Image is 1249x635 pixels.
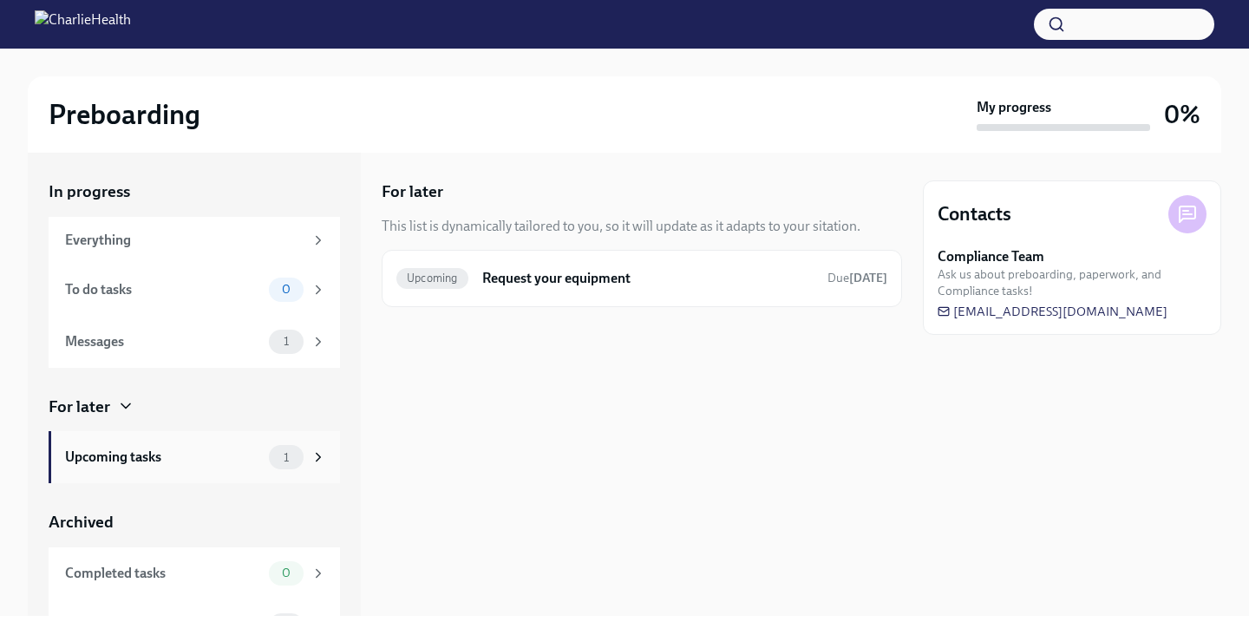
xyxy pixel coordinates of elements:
[49,264,340,316] a: To do tasks0
[396,272,468,285] span: Upcoming
[482,269,814,288] h6: Request your equipment
[35,10,131,38] img: CharlieHealth
[65,231,304,250] div: Everything
[49,511,340,534] a: Archived
[49,217,340,264] a: Everything
[273,451,299,464] span: 1
[49,316,340,368] a: Messages1
[49,431,340,483] a: Upcoming tasks1
[271,566,301,579] span: 0
[65,448,262,467] div: Upcoming tasks
[938,266,1206,299] span: Ask us about preboarding, paperwork, and Compliance tasks!
[49,396,110,418] div: For later
[65,280,262,299] div: To do tasks
[65,616,262,635] div: Messages
[49,396,340,418] a: For later
[271,283,301,296] span: 0
[382,217,860,236] div: This list is dynamically tailored to you, so it will update as it adapts to your sitation.
[65,564,262,583] div: Completed tasks
[49,180,340,203] a: In progress
[382,180,443,203] h5: For later
[273,335,299,348] span: 1
[938,201,1011,227] h4: Contacts
[49,547,340,599] a: Completed tasks0
[977,98,1051,117] strong: My progress
[827,271,887,285] span: Due
[1164,99,1200,130] h3: 0%
[827,270,887,286] span: October 18th, 2025 08:00
[49,97,200,132] h2: Preboarding
[938,247,1044,266] strong: Compliance Team
[938,303,1167,320] a: [EMAIL_ADDRESS][DOMAIN_NAME]
[849,271,887,285] strong: [DATE]
[396,265,887,292] a: UpcomingRequest your equipmentDue[DATE]
[65,332,262,351] div: Messages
